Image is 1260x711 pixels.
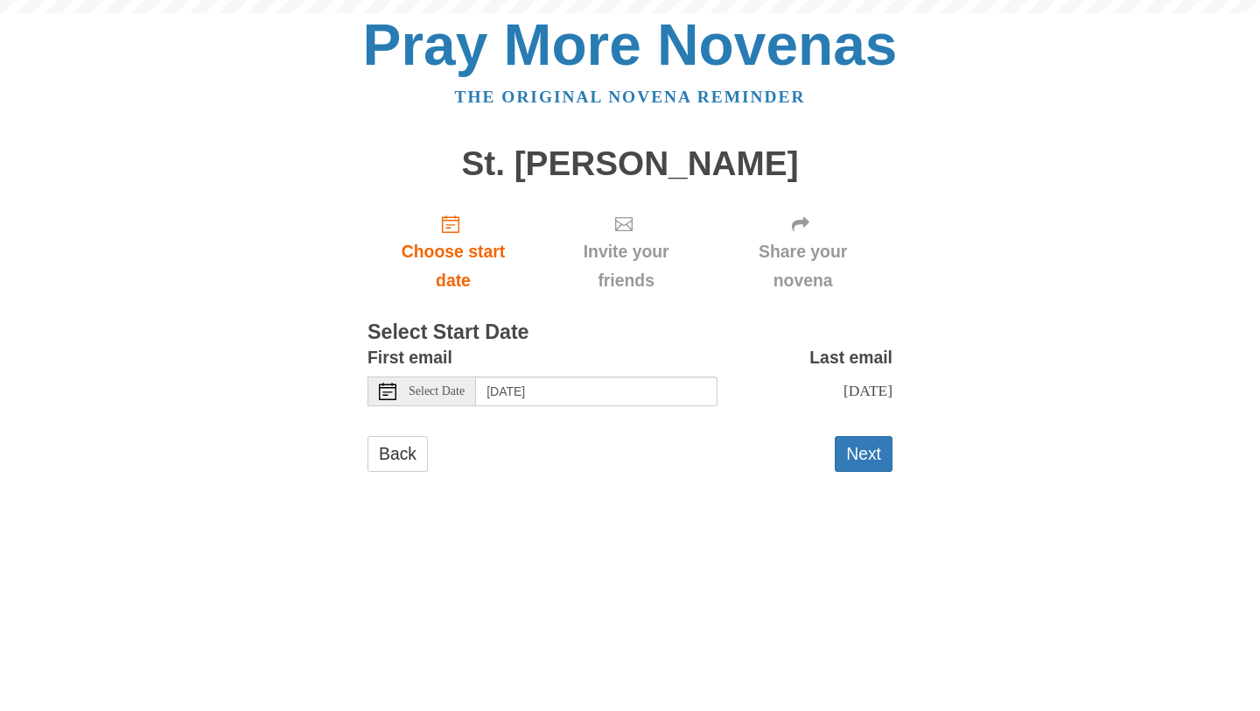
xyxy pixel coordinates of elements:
[367,200,539,304] a: Choose start date
[455,88,806,106] a: The original novena reminder
[539,200,713,304] div: Click "Next" to confirm your start date first.
[809,343,892,372] label: Last email
[367,321,892,344] h3: Select Start Date
[363,12,898,77] a: Pray More Novenas
[385,237,521,295] span: Choose start date
[367,343,452,372] label: First email
[731,237,875,295] span: Share your novena
[713,200,892,304] div: Click "Next" to confirm your start date first.
[843,382,892,399] span: [DATE]
[556,237,696,295] span: Invite your friends
[835,436,892,472] button: Next
[367,145,892,183] h1: St. [PERSON_NAME]
[409,385,465,398] span: Select Date
[367,436,428,472] a: Back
